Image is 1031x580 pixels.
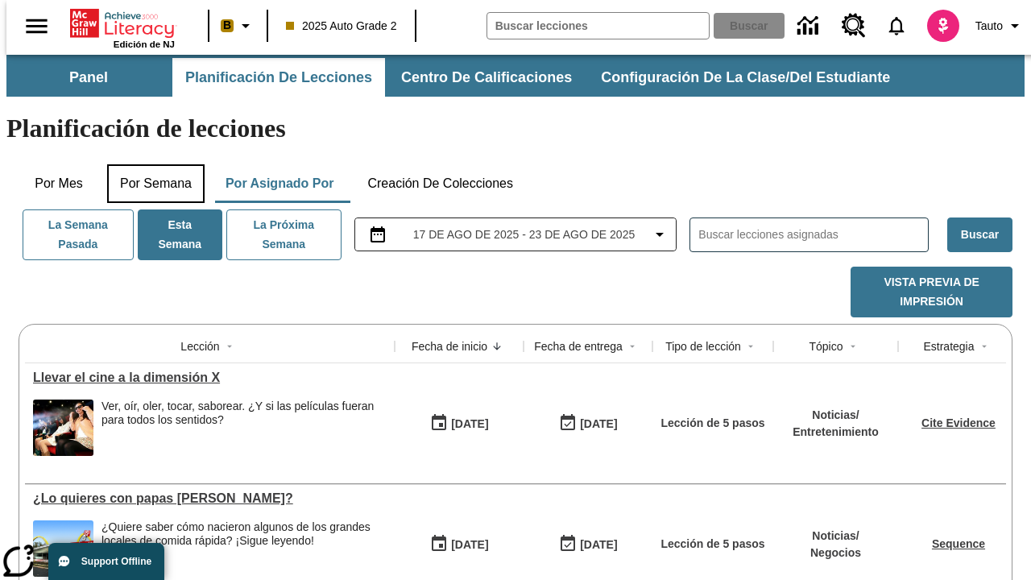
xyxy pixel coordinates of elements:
[975,18,1003,35] span: Tauto
[180,338,219,354] div: Lección
[172,58,385,97] button: Planificación de lecciones
[698,223,928,246] input: Buscar lecciones asignadas
[412,338,487,354] div: Fecha de inicio
[451,414,488,434] div: [DATE]
[650,225,669,244] svg: Collapse Date Range Filter
[101,400,387,456] div: Ver, oír, oler, tocar, saborear. ¿Y si las películas fueran para todos los sentidos?
[81,556,151,567] span: Support Offline
[6,55,1025,97] div: Subbarra de navegación
[354,164,526,203] button: Creación de colecciones
[33,400,93,456] img: El panel situado frente a los asientos rocía con agua nebulizada al feliz público en un cine equi...
[487,337,507,356] button: Sort
[876,5,917,47] a: Notificaciones
[741,337,760,356] button: Sort
[13,2,60,50] button: Abrir el menú lateral
[138,209,222,260] button: Esta semana
[623,337,642,356] button: Sort
[6,58,905,97] div: Subbarra de navegación
[33,371,387,385] div: Llevar el cine a la dimensión X
[553,408,623,439] button: 08/24/25: Último día en que podrá accederse la lección
[851,267,1012,317] button: Vista previa de impresión
[921,416,996,429] a: Cite Evidence
[969,11,1031,40] button: Perfil/Configuración
[810,528,861,545] p: Noticias /
[793,407,879,424] p: Noticias /
[843,337,863,356] button: Sort
[932,537,985,550] a: Sequence
[286,18,397,35] span: 2025 Auto Grade 2
[33,491,387,506] a: ¿Lo quieres con papas fritas?, Lecciones
[451,535,488,555] div: [DATE]
[660,536,764,553] p: Lección de 5 pasos
[114,39,175,49] span: Edición de NJ
[788,4,832,48] a: Centro de información
[413,226,635,243] span: 17 de ago de 2025 - 23 de ago de 2025
[975,337,994,356] button: Sort
[810,545,861,561] p: Negocios
[388,58,585,97] button: Centro de calificaciones
[917,5,969,47] button: Escoja un nuevo avatar
[8,58,169,97] button: Panel
[107,164,205,203] button: Por semana
[48,543,164,580] button: Support Offline
[33,491,387,506] div: ¿Lo quieres con papas fritas?
[101,400,387,427] div: Ver, oír, oler, tocar, saborear. ¿Y si las películas fueran para todos los sentidos?
[923,338,974,354] div: Estrategia
[213,164,347,203] button: Por asignado por
[534,338,623,354] div: Fecha de entrega
[809,338,843,354] div: Tópico
[19,164,99,203] button: Por mes
[223,15,231,35] span: B
[424,529,494,560] button: 07/26/25: Primer día en que estuvo disponible la lección
[33,371,387,385] a: Llevar el cine a la dimensión X, Lecciones
[101,520,387,548] div: ¿Quiere saber cómo nacieron algunos de los grandes locales de comida rápida? ¡Sigue leyendo!
[665,338,741,354] div: Tipo de lección
[101,520,387,577] div: ¿Quiere saber cómo nacieron algunos de los grandes locales de comida rápida? ¡Sigue leyendo!
[832,4,876,48] a: Centro de recursos, Se abrirá en una pestaña nueva.
[220,337,239,356] button: Sort
[487,13,709,39] input: Buscar campo
[588,58,903,97] button: Configuración de la clase/del estudiante
[362,225,670,244] button: Seleccione el intervalo de fechas opción del menú
[214,11,262,40] button: Boost El color de la clase es anaranjado claro. Cambiar el color de la clase.
[580,535,617,555] div: [DATE]
[23,209,134,260] button: La semana pasada
[580,414,617,434] div: [DATE]
[33,520,93,577] img: Uno de los primeros locales de McDonald's, con el icónico letrero rojo y los arcos amarillos.
[6,114,1025,143] h1: Planificación de lecciones
[927,10,959,42] img: avatar image
[226,209,342,260] button: La próxima semana
[70,7,175,39] a: Portada
[70,6,175,49] div: Portada
[553,529,623,560] button: 07/03/26: Último día en que podrá accederse la lección
[947,217,1012,252] button: Buscar
[660,415,764,432] p: Lección de 5 pasos
[793,424,879,441] p: Entretenimiento
[424,408,494,439] button: 08/18/25: Primer día en que estuvo disponible la lección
